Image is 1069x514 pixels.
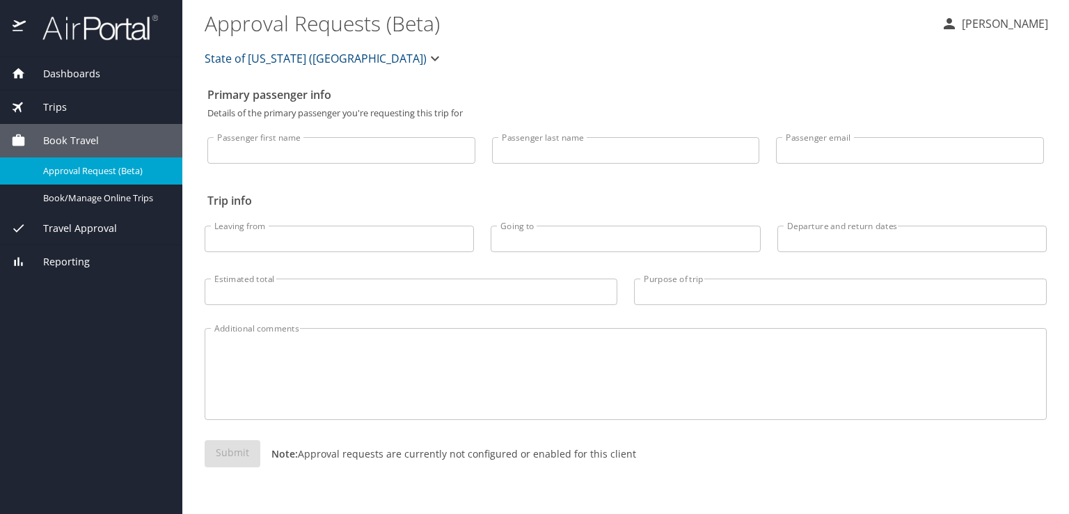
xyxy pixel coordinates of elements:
[26,66,100,81] span: Dashboards
[205,1,930,45] h1: Approval Requests (Beta)
[13,14,27,41] img: icon-airportal.png
[43,164,166,178] span: Approval Request (Beta)
[935,11,1054,36] button: [PERSON_NAME]
[958,15,1048,32] p: [PERSON_NAME]
[260,446,636,461] p: Approval requests are currently not configured or enabled for this client
[207,109,1044,118] p: Details of the primary passenger you're requesting this trip for
[43,192,166,205] span: Book/Manage Online Trips
[26,254,90,270] span: Reporting
[199,45,449,72] button: State of [US_STATE] ([GEOGRAPHIC_DATA])
[26,221,117,236] span: Travel Approval
[26,100,67,115] span: Trips
[207,189,1044,212] h2: Trip info
[207,84,1044,106] h2: Primary passenger info
[271,447,298,460] strong: Note:
[27,14,158,41] img: airportal-logo.png
[205,49,427,68] span: State of [US_STATE] ([GEOGRAPHIC_DATA])
[26,133,99,148] span: Book Travel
